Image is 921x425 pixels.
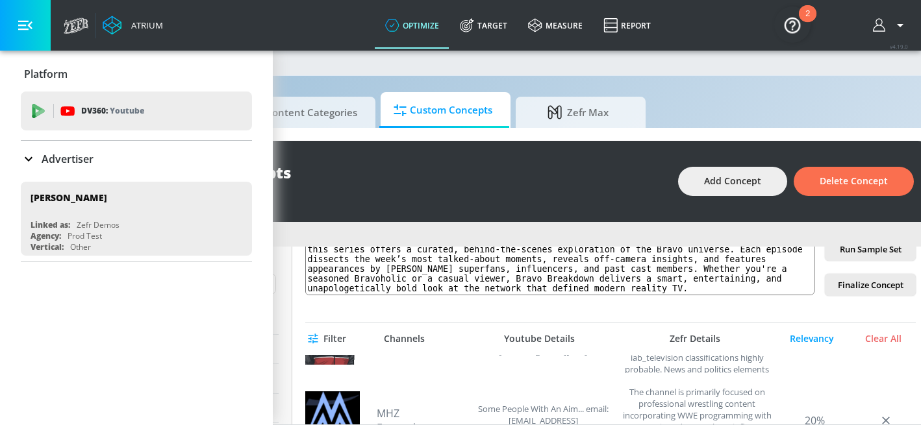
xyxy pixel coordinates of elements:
span: Run Sample Set [835,242,905,257]
div: Relevancy [779,333,844,345]
p: Advertiser [42,152,94,166]
div: Prod Test [68,230,102,241]
p: Platform [24,67,68,81]
button: Finalize Concept [825,274,916,297]
div: Zefr Demos [77,219,120,230]
button: Delete Concept [794,167,914,196]
button: Add Concept [678,167,787,196]
span: Zefr Max [529,97,627,128]
a: Atrium [103,16,163,35]
div: 2 [805,14,810,30]
div: Custom Concepts [153,162,665,183]
button: Run Sample Set [825,238,916,261]
div: [PERSON_NAME] [31,191,107,204]
div: Zefr Details [617,333,773,345]
p: Youtube [110,104,144,117]
span: Delete Concept [820,173,888,189]
span: Finalize Concept [835,278,905,293]
textarea: Bravo Breakdown: Behind the Drama is a reality TV companion series that dives deep into the world... [305,230,814,295]
span: Filter [310,331,346,347]
div: Platform [21,56,252,92]
a: Target [449,2,518,49]
span: Add Concept [704,173,761,189]
div: Create a custom concept [153,183,665,201]
div: Clear All [851,333,916,345]
div: Other [70,241,91,252]
div: [PERSON_NAME]Linked as:Zefr DemosAgency:Prod TestVertical:Other [21,182,252,256]
a: measure [518,2,593,49]
div: Channels [384,333,425,345]
div: Agency: [31,230,61,241]
div: Linked as: [31,219,70,230]
button: Open Resource Center, 2 new notifications [774,6,811,43]
div: Vertical: [31,241,64,252]
span: Content Categories [246,97,357,128]
a: Report [593,2,661,49]
div: Youtube Details [468,333,611,345]
div: DV360: Youtube [21,91,252,130]
a: optimize [375,2,449,49]
span: Custom Concepts [394,95,492,126]
span: v 4.19.0 [890,43,908,50]
div: Atrium [126,19,163,31]
div: Advertiser [21,141,252,177]
button: Filter [305,327,351,351]
p: DV360: [81,104,144,118]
